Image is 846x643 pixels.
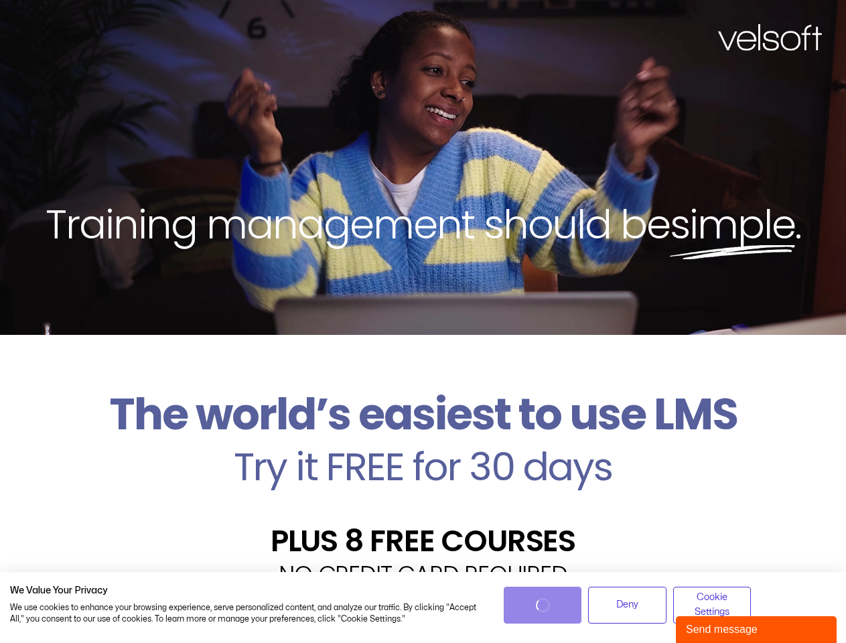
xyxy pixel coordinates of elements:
[10,585,484,597] h2: We Value Your Privacy
[10,388,836,441] h2: The world’s easiest to use LMS
[588,587,666,624] button: Deny all cookies
[10,602,484,625] p: We use cookies to enhance your browsing experience, serve personalized content, and analyze our t...
[616,597,638,612] span: Deny
[10,447,836,486] h2: Try it FREE for 30 days
[673,587,752,624] button: Adjust cookie preferences
[504,587,582,624] button: Accept all cookies
[682,590,743,620] span: Cookie Settings
[676,614,839,643] iframe: chat widget
[670,196,795,253] span: simple
[24,198,822,251] h2: Training management should be .
[10,526,836,556] h2: PLUS 8 FREE COURSES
